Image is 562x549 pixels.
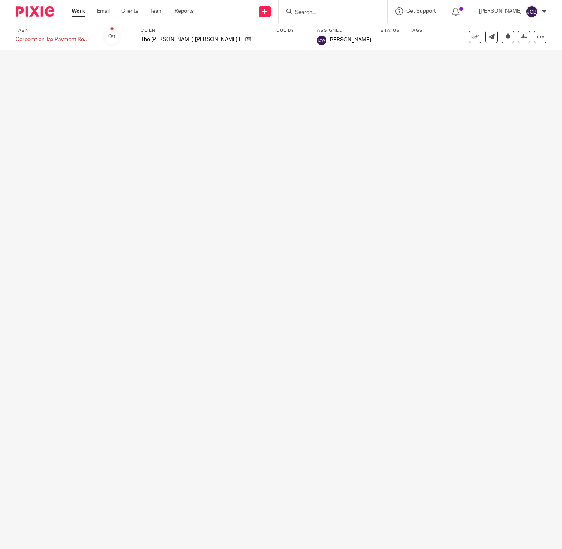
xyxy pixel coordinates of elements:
label: Client [141,28,267,34]
div: Corporation Tax Payment Reminder [16,36,93,43]
p: The [PERSON_NAME] [PERSON_NAME] Limited [141,36,241,43]
input: Search [294,9,364,16]
span: Get Support [406,9,436,14]
a: Clients [121,7,138,15]
label: Status [381,28,400,34]
label: Task [16,28,93,34]
p: [PERSON_NAME] [479,7,522,15]
img: Debbie Weaver [317,36,326,45]
span: The Wright Barber Limited [141,36,241,43]
img: Pixie [16,6,54,17]
img: svg%3E [526,5,538,18]
a: Email [97,7,110,15]
label: Assignee [317,28,371,34]
div: 0 [108,32,116,41]
i: Open client page [245,36,251,42]
label: Due by [276,28,307,34]
small: /1 [112,35,116,39]
label: Tags [410,28,423,34]
a: Reports [174,7,194,15]
a: Work [72,7,85,15]
span: [PERSON_NAME] [328,36,371,44]
a: Team [150,7,163,15]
